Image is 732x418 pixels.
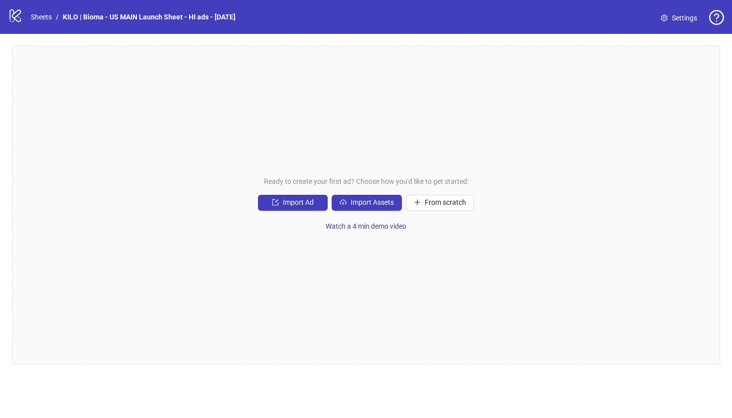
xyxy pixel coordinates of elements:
[406,195,474,211] button: From scratch
[283,198,314,206] span: Import Ad
[351,198,394,206] span: Import Assets
[29,11,54,22] a: Sheets
[56,11,59,22] li: /
[332,195,402,211] button: Import Assets
[340,199,347,206] span: cloud-upload
[661,14,668,21] span: setting
[672,12,697,23] span: Settings
[258,195,328,211] button: Import Ad
[414,199,421,206] span: plus
[425,198,466,206] span: From scratch
[272,199,279,206] span: import
[264,176,469,187] span: Ready to create your first ad? Choose how you'd like to get started:
[709,10,724,25] span: question-circle
[318,219,414,235] button: Watch a 4 min demo video
[61,11,238,22] a: KILO | Bioma - US MAIN Launch Sheet - HI ads - [DATE]
[653,10,705,26] a: Settings
[326,222,406,230] span: Watch a 4 min demo video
